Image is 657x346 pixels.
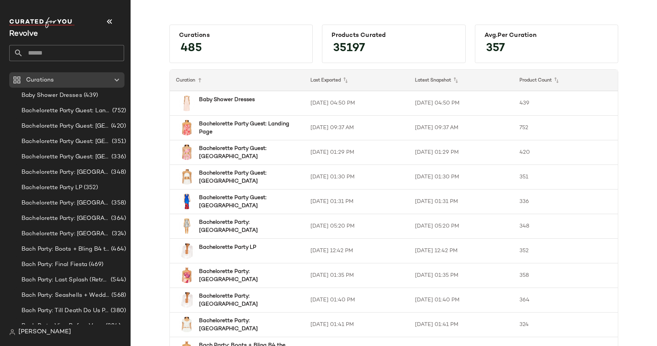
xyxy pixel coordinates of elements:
th: Product Count [513,70,618,91]
td: [DATE] 01:31 PM [409,190,513,214]
b: Bachelorette Party: [GEOGRAPHIC_DATA] [199,268,290,284]
span: Bachelorette Party Guest: [GEOGRAPHIC_DATA] [22,137,110,146]
td: [DATE] 01:31 PM [304,190,409,214]
span: (364) [109,214,126,223]
td: 351 [513,165,618,190]
td: [DATE] 01:30 PM [304,165,409,190]
span: Baby Shower Dresses [22,91,82,100]
span: Bachelorette Party Guest: [GEOGRAPHIC_DATA] [22,153,110,161]
span: (348) [109,168,126,177]
span: Bachelorette Party Guest: Landing Page [22,106,111,115]
span: (544) [109,276,126,284]
span: Bachelorette Party: [GEOGRAPHIC_DATA] [22,168,109,177]
span: Bachelorette Party Guest: [GEOGRAPHIC_DATA] [22,122,109,131]
span: (380) [109,306,126,315]
span: (464) [109,245,126,254]
span: Bachelorette Party: [GEOGRAPHIC_DATA] [22,230,110,238]
span: Bach Party: Last Splash (Retro [GEOGRAPHIC_DATA]) [22,276,109,284]
span: 485 [173,35,210,62]
span: (568) [110,291,126,300]
b: Bachelorette Party LP [199,243,256,251]
span: (352) [82,183,98,192]
td: [DATE] 12:42 PM [409,239,513,263]
td: 439 [513,91,618,116]
td: 336 [513,190,618,214]
td: 358 [513,263,618,288]
b: Bachelorette Party: [GEOGRAPHIC_DATA] [199,317,290,333]
div: Avg.per Curation [484,32,609,39]
td: [DATE] 01:41 PM [409,313,513,337]
td: 420 [513,140,618,165]
b: Bachelorette Party: [GEOGRAPHIC_DATA] [199,292,290,308]
th: Last Exported [304,70,409,91]
span: (336) [110,153,126,161]
b: Bachelorette Party: [GEOGRAPHIC_DATA] [199,218,290,235]
span: (469) [87,260,103,269]
span: (324) [110,230,126,238]
td: [DATE] 01:35 PM [304,263,409,288]
span: (439) [82,91,98,100]
img: svg%3e [9,329,15,335]
td: 364 [513,288,618,313]
td: 752 [513,116,618,140]
span: 35197 [325,35,373,62]
td: 348 [513,214,618,239]
span: Curations [26,76,54,85]
span: Bach Party: Till Death Do Us Party [22,306,109,315]
td: [DATE] 01:40 PM [409,288,513,313]
b: Bachelorette Party Guest: [GEOGRAPHIC_DATA] [199,194,290,210]
b: Bachelorette Party Guest: Landing Page [199,120,290,136]
td: 352 [513,239,618,263]
span: [PERSON_NAME] [18,328,71,337]
span: Bachelorette Party LP [22,183,82,192]
b: Bachelorette Party Guest: [GEOGRAPHIC_DATA] [199,169,290,185]
span: (420) [109,122,126,131]
td: [DATE] 05:20 PM [409,214,513,239]
span: Bachelorette Party: [GEOGRAPHIC_DATA] [22,214,109,223]
span: 357 [478,35,513,62]
td: [DATE] 01:29 PM [409,140,513,165]
td: [DATE] 01:35 PM [409,263,513,288]
span: Bach Party: Vino Before Vows [22,322,104,331]
th: Curation [170,70,304,91]
td: 324 [513,313,618,337]
td: [DATE] 01:30 PM [409,165,513,190]
td: [DATE] 04:50 PM [409,91,513,116]
span: (752) [111,106,126,115]
b: Bachelorette Party Guest: [GEOGRAPHIC_DATA] [199,145,290,161]
span: Bach Party: Seashells + Wedding Bells [22,291,110,300]
b: Baby Shower Dresses [199,96,255,104]
div: Curations [179,32,303,39]
span: Bach Party: Final Fiesta [22,260,87,269]
td: [DATE] 12:42 PM [304,239,409,263]
td: [DATE] 01:41 PM [304,313,409,337]
td: [DATE] 01:40 PM [304,288,409,313]
td: [DATE] 04:50 PM [304,91,409,116]
span: Bachelorette Party: [GEOGRAPHIC_DATA] [22,199,110,208]
span: (358) [110,199,126,208]
span: (384) [104,322,121,331]
span: Current Company Name [9,30,38,38]
th: Latest Snapshot [409,70,513,91]
td: [DATE] 09:37 AM [409,116,513,140]
td: [DATE] 01:29 PM [304,140,409,165]
span: Bach Party: Boots + Bling B4 the Ring [22,245,109,254]
td: [DATE] 05:20 PM [304,214,409,239]
span: (351) [110,137,126,146]
img: cfy_white_logo.C9jOOHJF.svg [9,17,75,28]
td: [DATE] 09:37 AM [304,116,409,140]
div: Products Curated [332,32,456,39]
